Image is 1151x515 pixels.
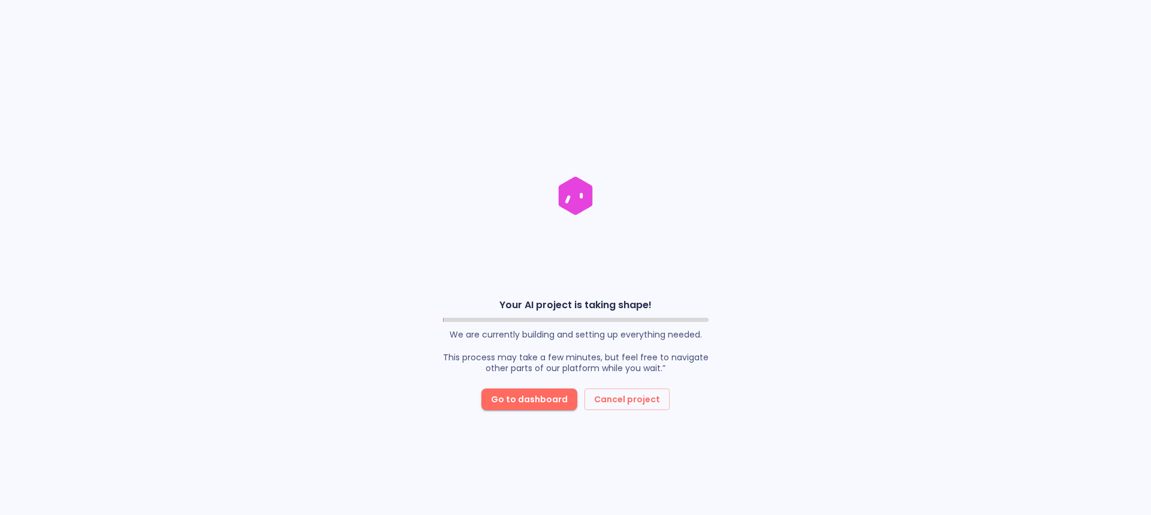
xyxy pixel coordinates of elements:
[443,299,709,311] h4: Your AI project is taking shape!
[594,392,660,407] span: Cancel project
[443,329,709,374] p: We are currently building and setting up everything needed. This process may take a few minutes, ...
[491,392,568,407] span: Go to dashboard
[481,388,577,411] button: Go to dashboard
[584,388,670,411] button: Cancel project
